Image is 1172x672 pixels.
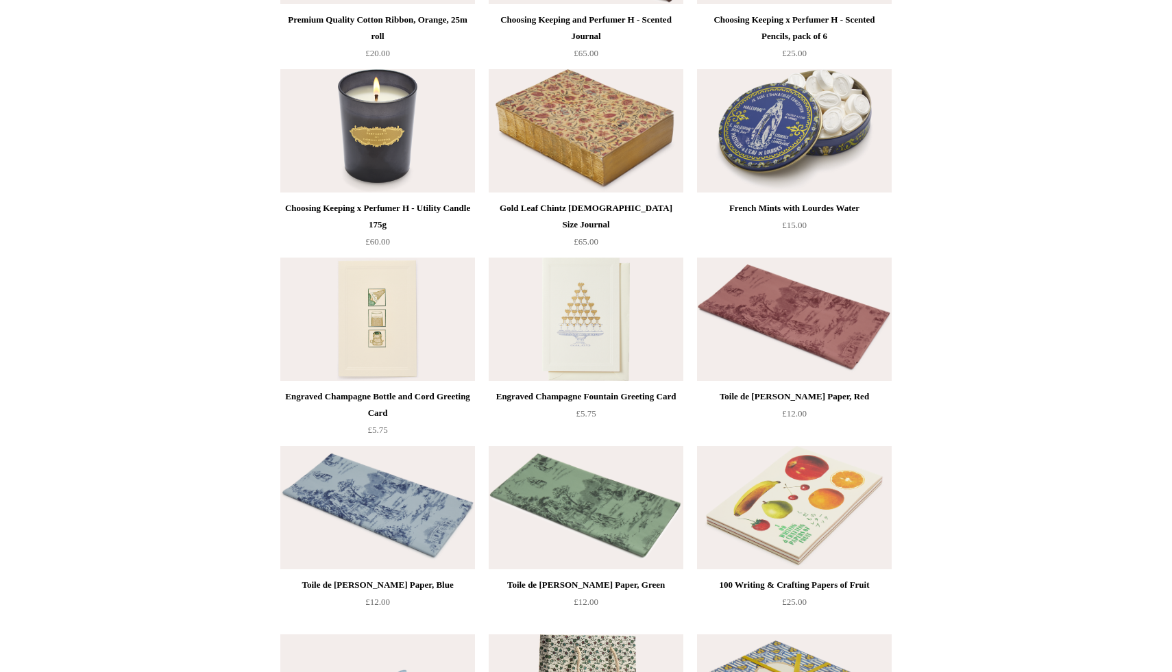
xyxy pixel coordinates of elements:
[782,408,807,419] span: £12.00
[489,69,683,192] a: Gold Leaf Chintz Bible Size Journal Gold Leaf Chintz Bible Size Journal
[280,200,475,256] a: Choosing Keeping x Perfumer H - Utility Candle 175g £60.00
[700,12,888,45] div: Choosing Keeping x Perfumer H - Scented Pencils, pack of 6
[280,12,475,68] a: Premium Quality Cotton Ribbon, Orange, 25m roll £20.00
[489,388,683,445] a: Engraved Champagne Fountain Greeting Card £5.75
[782,48,807,58] span: £25.00
[365,48,390,58] span: £20.00
[492,200,680,233] div: Gold Leaf Chintz [DEMOGRAPHIC_DATA] Size Journal
[782,220,807,230] span: £15.00
[700,200,888,216] div: French Mints with Lourdes Water
[697,69,892,192] img: French Mints with Lourdes Water
[697,388,892,445] a: Toile de [PERSON_NAME] Paper, Red £12.00
[574,236,598,247] span: £65.00
[367,425,387,435] span: £5.75
[492,577,680,593] div: Toile de [PERSON_NAME] Paper, Green
[697,200,892,256] a: French Mints with Lourdes Water £15.00
[697,446,892,569] img: 100 Writing & Crafting Papers of Fruit
[492,12,680,45] div: Choosing Keeping and Perfumer H - Scented Journal
[280,388,475,445] a: Engraved Champagne Bottle and Cord Greeting Card £5.75
[697,577,892,633] a: 100 Writing & Crafting Papers of Fruit £25.00
[489,12,683,68] a: Choosing Keeping and Perfumer H - Scented Journal £65.00
[697,258,892,381] a: Toile de Jouy Tissue Paper, Red Toile de Jouy Tissue Paper, Red
[697,69,892,192] a: French Mints with Lourdes Water French Mints with Lourdes Water
[365,597,390,607] span: £12.00
[489,69,683,192] img: Gold Leaf Chintz Bible Size Journal
[280,69,475,192] img: Choosing Keeping x Perfumer H - Utility Candle 175g
[489,258,683,381] a: Engraved Champagne Fountain Greeting Card Engraved Champagne Fountain Greeting Card
[489,446,683,569] img: Toile de Jouy Tissue Paper, Green
[574,48,598,58] span: £65.00
[489,200,683,256] a: Gold Leaf Chintz [DEMOGRAPHIC_DATA] Size Journal £65.00
[280,577,475,633] a: Toile de [PERSON_NAME] Paper, Blue £12.00
[284,388,472,421] div: Engraved Champagne Bottle and Cord Greeting Card
[574,597,598,607] span: £12.00
[697,258,892,381] img: Toile de Jouy Tissue Paper, Red
[489,446,683,569] a: Toile de Jouy Tissue Paper, Green Toile de Jouy Tissue Paper, Green
[365,236,390,247] span: £60.00
[284,200,472,233] div: Choosing Keeping x Perfumer H - Utility Candle 175g
[576,408,596,419] span: £5.75
[284,12,472,45] div: Premium Quality Cotton Ribbon, Orange, 25m roll
[700,388,888,405] div: Toile de [PERSON_NAME] Paper, Red
[280,258,475,381] img: Engraved Champagne Bottle and Cord Greeting Card
[492,388,680,405] div: Engraved Champagne Fountain Greeting Card
[284,577,472,593] div: Toile de [PERSON_NAME] Paper, Blue
[697,12,892,68] a: Choosing Keeping x Perfumer H - Scented Pencils, pack of 6 £25.00
[280,446,475,569] a: Toile de Jouy Tissue Paper, Blue Toile de Jouy Tissue Paper, Blue
[489,258,683,381] img: Engraved Champagne Fountain Greeting Card
[280,69,475,192] a: Choosing Keeping x Perfumer H - Utility Candle 175g Choosing Keeping x Perfumer H - Utility Candl...
[700,577,888,593] div: 100 Writing & Crafting Papers of Fruit
[782,597,807,607] span: £25.00
[697,446,892,569] a: 100 Writing & Crafting Papers of Fruit 100 Writing & Crafting Papers of Fruit
[280,446,475,569] img: Toile de Jouy Tissue Paper, Blue
[489,577,683,633] a: Toile de [PERSON_NAME] Paper, Green £12.00
[280,258,475,381] a: Engraved Champagne Bottle and Cord Greeting Card Engraved Champagne Bottle and Cord Greeting Card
